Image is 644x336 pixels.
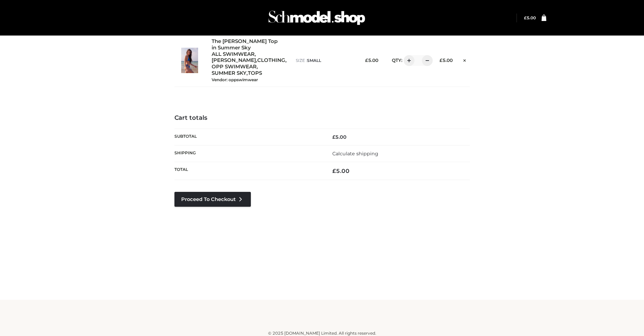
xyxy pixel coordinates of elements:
a: SUMMER SKY [212,70,246,76]
a: The [PERSON_NAME] Top in Summer Sky [212,38,281,51]
a: £5.00 [524,15,536,20]
span: £ [524,15,527,20]
a: Remove this item [459,55,470,64]
bdi: 5.00 [332,134,347,140]
span: £ [332,167,336,174]
th: Shipping [174,145,322,162]
a: Calculate shipping [332,151,378,157]
img: Schmodel Admin 964 [266,4,367,31]
small: Vendor: oppswimwear [212,77,258,82]
div: QTY: [385,55,428,66]
a: CLOTHING [257,57,285,64]
p: size : [296,58,354,64]
th: Total [174,162,322,180]
span: £ [439,58,443,63]
a: [PERSON_NAME] [212,57,256,64]
th: Subtotal [174,129,322,145]
a: Proceed to Checkout [174,192,251,207]
bdi: 5.00 [365,58,378,63]
a: ALL SWIMWEAR [212,51,255,58]
bdi: 5.00 [439,58,453,63]
span: £ [365,58,368,63]
div: , , , , , [212,38,289,83]
bdi: 5.00 [332,167,350,174]
a: TOPS [248,70,262,76]
h4: Cart totals [174,114,470,122]
span: £ [332,134,335,140]
bdi: 5.00 [524,15,536,20]
a: OPP SWIMWEAR [212,64,257,70]
span: SMALL [307,58,321,63]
